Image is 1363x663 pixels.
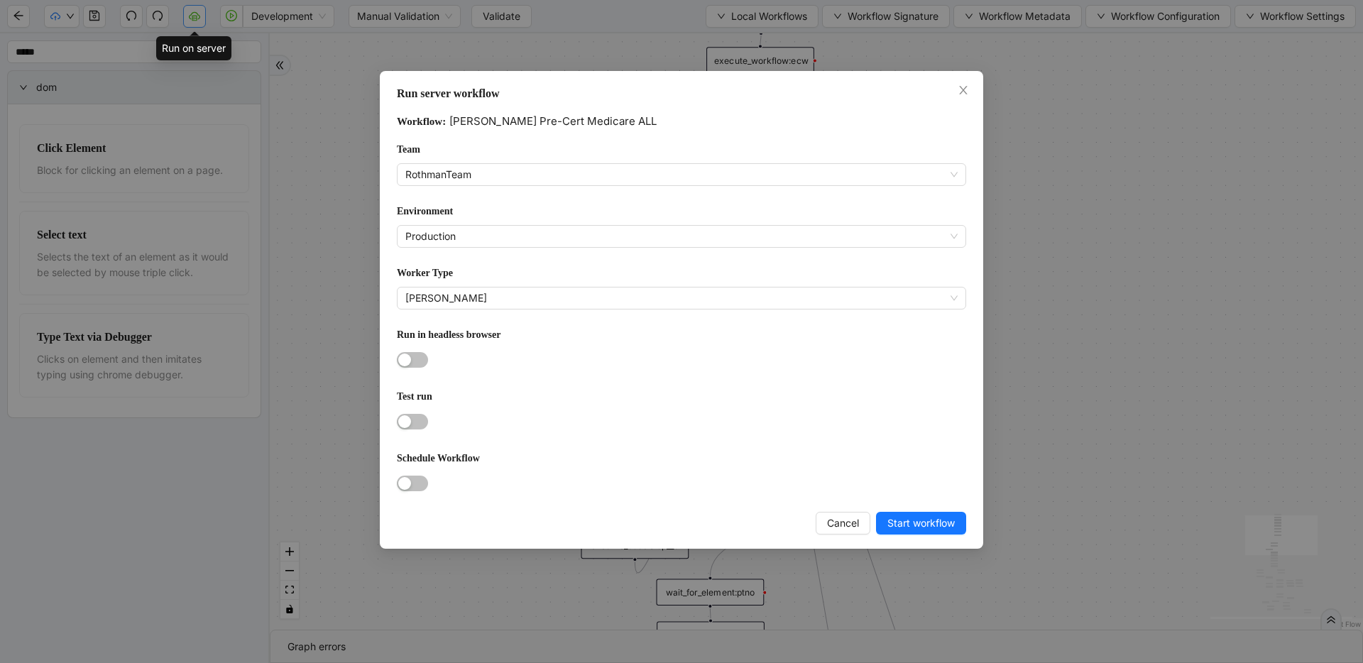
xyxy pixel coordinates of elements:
[405,226,958,247] span: Production
[397,142,420,158] label: Team
[397,204,453,219] label: Environment
[405,287,958,309] span: Rothman
[397,476,428,491] button: Schedule Workflow
[397,85,966,102] div: Run server workflow
[958,84,969,96] span: close
[397,116,446,127] span: Workflow:
[449,114,657,128] span: [PERSON_NAME] Pre-Cert Medicare ALL
[397,451,480,466] label: Schedule Workflow
[397,352,428,368] button: Run in headless browser
[156,36,231,60] div: Run on server
[816,512,870,535] button: Cancel
[405,164,958,185] span: RothmanTeam
[397,327,500,343] label: Run in headless browser
[397,414,428,429] button: Test run
[827,515,859,531] span: Cancel
[956,83,971,99] button: Close
[876,512,966,535] button: Start workflow
[397,265,453,281] label: Worker Type
[887,515,955,531] span: Start workflow
[397,389,432,405] label: Test run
